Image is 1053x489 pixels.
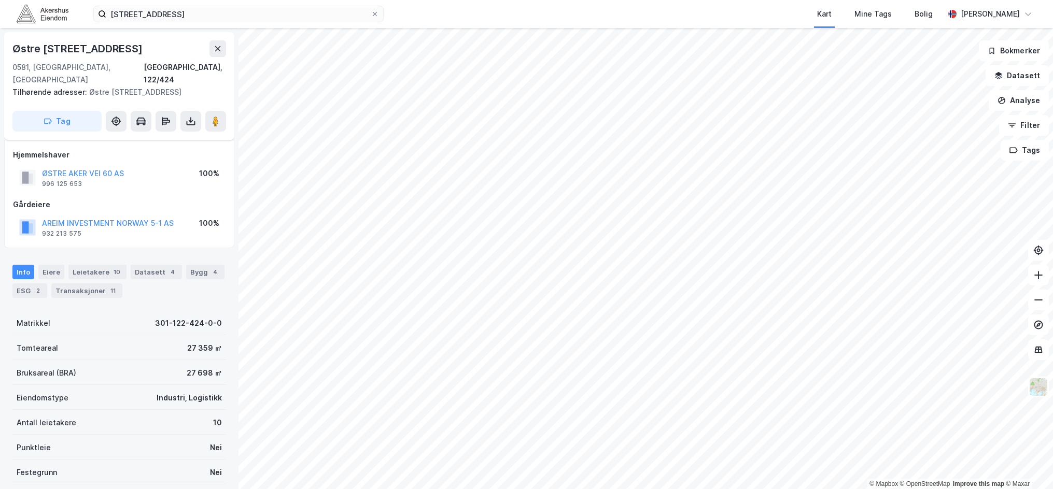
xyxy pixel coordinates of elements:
[854,8,892,20] div: Mine Tags
[210,267,220,277] div: 4
[131,265,182,279] div: Datasett
[144,61,226,86] div: [GEOGRAPHIC_DATA], 122/424
[900,480,950,487] a: OpenStreetMap
[51,283,122,298] div: Transaksjoner
[210,466,222,479] div: Nei
[817,8,832,20] div: Kart
[1001,140,1049,161] button: Tags
[989,90,1049,111] button: Analyse
[13,198,226,211] div: Gårdeiere
[17,416,76,429] div: Antall leietakere
[12,283,47,298] div: ESG
[17,392,68,404] div: Eiendomstype
[186,265,224,279] div: Bygg
[12,86,218,98] div: Østre [STREET_ADDRESS]
[1001,439,1053,489] iframe: Chat Widget
[12,40,145,57] div: Østre [STREET_ADDRESS]
[999,115,1049,136] button: Filter
[12,265,34,279] div: Info
[1001,439,1053,489] div: Kontrollprogram for chat
[111,267,122,277] div: 10
[12,61,144,86] div: 0581, [GEOGRAPHIC_DATA], [GEOGRAPHIC_DATA]
[17,367,76,379] div: Bruksareal (BRA)
[68,265,127,279] div: Leietakere
[17,5,68,23] img: akershus-eiendom-logo.9091f326c980b4bce74ccdd9f866810c.svg
[213,416,222,429] div: 10
[869,480,898,487] a: Mapbox
[17,342,58,354] div: Tomteareal
[12,88,89,96] span: Tilhørende adresser:
[108,285,118,296] div: 11
[187,367,222,379] div: 27 698 ㎡
[1029,377,1048,397] img: Z
[12,111,102,132] button: Tag
[106,6,371,22] input: Søk på adresse, matrikkel, gårdeiere, leietakere eller personer
[187,342,222,354] div: 27 359 ㎡
[42,180,82,188] div: 996 125 653
[17,441,51,454] div: Punktleie
[17,466,57,479] div: Festegrunn
[210,441,222,454] div: Nei
[979,40,1049,61] button: Bokmerker
[33,285,43,296] div: 2
[199,167,219,180] div: 100%
[167,267,178,277] div: 4
[986,65,1049,86] button: Datasett
[953,480,1004,487] a: Improve this map
[38,265,64,279] div: Eiere
[155,317,222,329] div: 301-122-424-0-0
[915,8,933,20] div: Bolig
[42,229,81,238] div: 932 213 575
[13,149,226,161] div: Hjemmelshaver
[961,8,1020,20] div: [PERSON_NAME]
[17,317,50,329] div: Matrikkel
[157,392,222,404] div: Industri, Logistikk
[199,217,219,229] div: 100%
